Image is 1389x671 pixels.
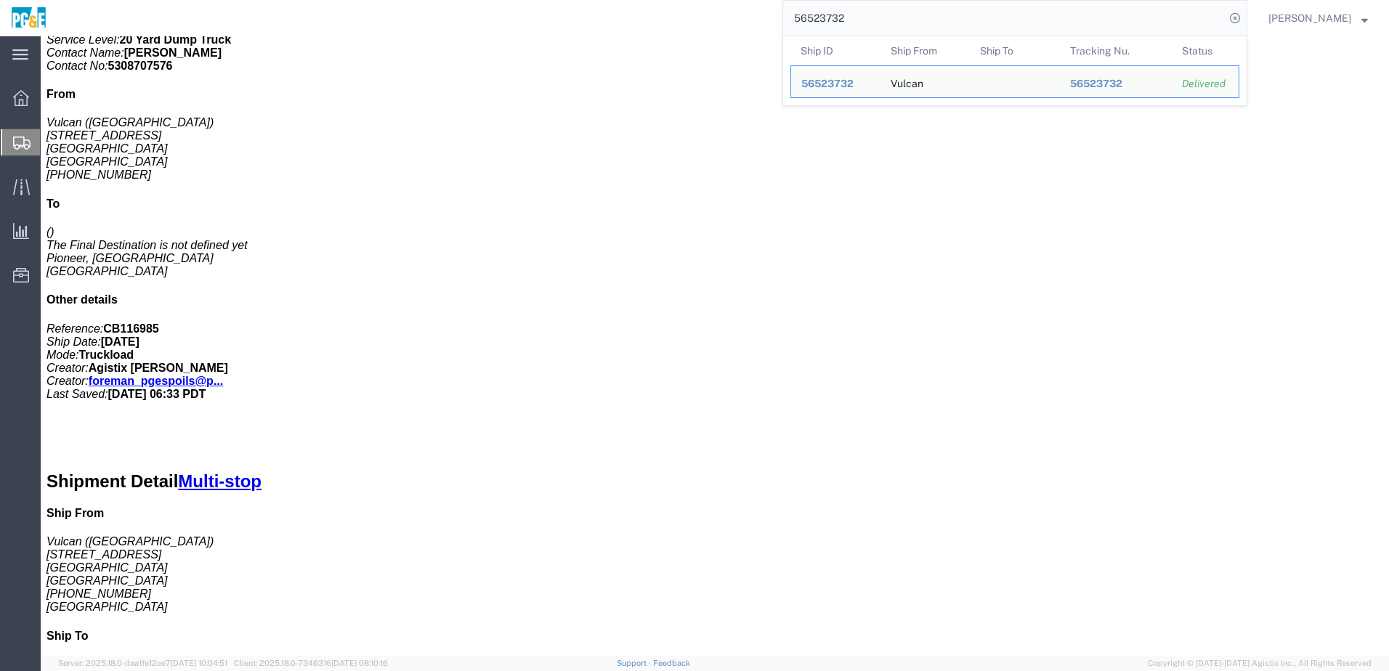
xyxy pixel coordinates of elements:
span: Evelyn Angel [1268,10,1351,26]
th: Ship From [880,36,971,65]
input: Search for shipment number, reference number [783,1,1225,36]
th: Tracking Nu. [1060,36,1173,65]
span: Server: 2025.18.0-daa1fe12ee7 [58,659,227,667]
div: Delivered [1182,76,1228,91]
div: 56523732 [801,76,870,91]
span: 56523732 [801,78,854,89]
img: logo [10,7,47,29]
th: Status [1172,36,1239,65]
span: Copyright © [DATE]-[DATE] Agistix Inc., All Rights Reserved [1148,657,1372,670]
div: Vulcan [891,66,923,97]
div: 56523732 [1070,76,1162,91]
th: Ship To [970,36,1060,65]
th: Ship ID [790,36,880,65]
button: [PERSON_NAME] [1268,9,1369,27]
span: [DATE] 08:10:16 [331,659,388,667]
a: Support [617,659,653,667]
iframe: FS Legacy Container [41,36,1389,656]
span: 56523732 [1070,78,1122,89]
a: Feedback [653,659,690,667]
table: Search Results [790,36,1247,105]
span: Client: 2025.18.0-7346316 [234,659,388,667]
span: [DATE] 10:04:51 [171,659,227,667]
